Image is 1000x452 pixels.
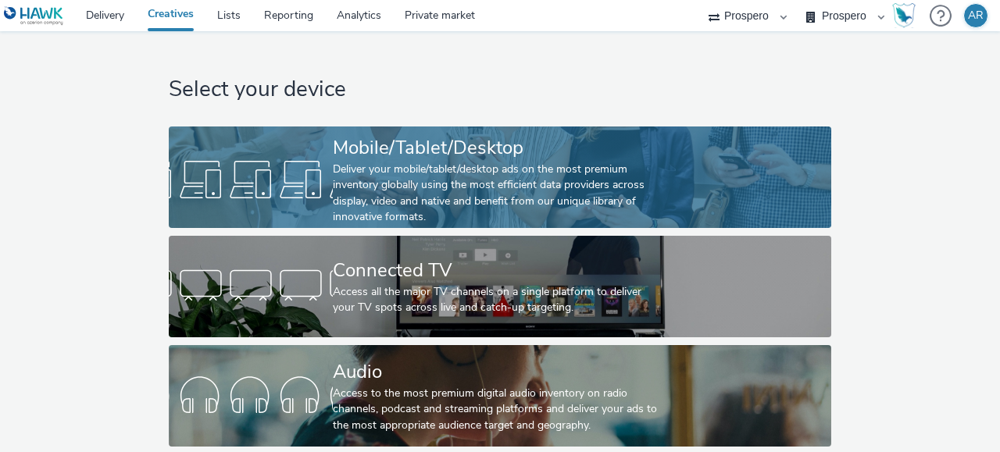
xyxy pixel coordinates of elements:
[333,134,661,162] div: Mobile/Tablet/Desktop
[333,284,661,316] div: Access all the major TV channels on a single platform to deliver your TV spots across live and ca...
[4,6,64,26] img: undefined Logo
[169,236,832,337] a: Connected TVAccess all the major TV channels on a single platform to deliver your TV spots across...
[333,358,661,386] div: Audio
[968,4,984,27] div: AR
[169,126,832,228] a: Mobile/Tablet/DesktopDeliver your mobile/tablet/desktop ads on the most premium inventory globall...
[333,162,661,226] div: Deliver your mobile/tablet/desktop ads on the most premium inventory globally using the most effi...
[892,3,916,28] img: Hawk Academy
[169,75,832,105] h1: Select your device
[333,386,661,433] div: Access to the most premium digital audio inventory on radio channels, podcast and streaming platf...
[333,257,661,284] div: Connected TV
[169,345,832,447] a: AudioAccess to the most premium digital audio inventory on radio channels, podcast and streaming ...
[892,3,922,28] a: Hawk Academy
